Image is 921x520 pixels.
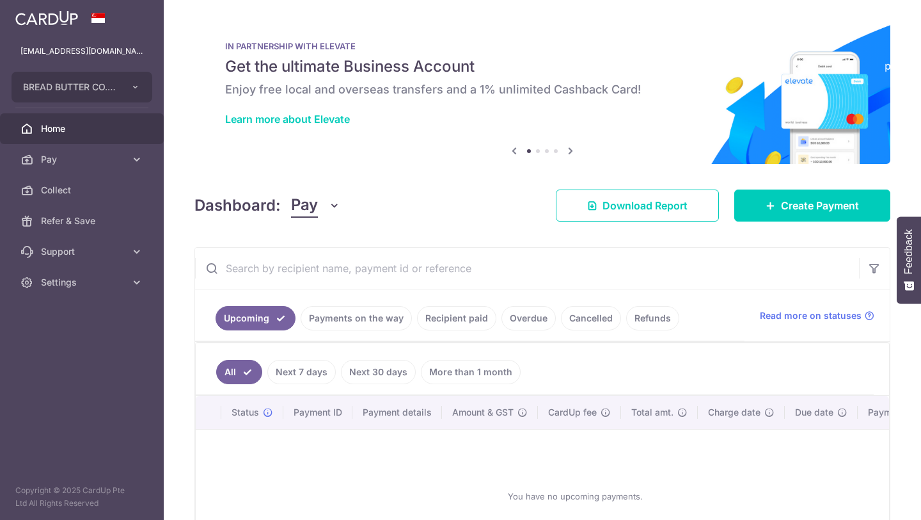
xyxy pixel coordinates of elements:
input: Search by recipient name, payment id or reference [195,248,859,289]
h4: Dashboard: [194,194,281,217]
img: CardUp [15,10,78,26]
span: Settings [41,276,125,289]
th: Payment details [352,396,442,429]
button: Feedback - Show survey [897,216,921,304]
span: Download Report [602,198,688,213]
h6: Enjoy free local and overseas transfers and a 1% unlimited Cashback Card! [225,82,860,97]
span: Pay [41,153,125,166]
button: BREAD BUTTER CO. PRIVATE LIMITED [12,72,152,102]
a: Create Payment [734,190,890,222]
a: Overdue [501,306,556,330]
a: Read more on statuses [760,309,874,322]
p: [EMAIL_ADDRESS][DOMAIN_NAME] [20,45,143,58]
a: Payments on the way [301,306,412,330]
span: Pay [291,193,318,218]
a: Recipient paid [417,306,496,330]
a: Upcoming [216,306,295,330]
span: CardUp fee [548,406,597,419]
span: Feedback [903,229,915,274]
a: Cancelled [561,306,621,330]
span: Support [41,245,125,258]
span: Status [232,406,259,419]
h5: Get the ultimate Business Account [225,56,860,77]
span: Create Payment [781,198,859,213]
a: Next 7 days [267,360,336,384]
span: Amount & GST [452,406,514,419]
span: Charge date [708,406,760,419]
span: Collect [41,184,125,197]
p: IN PARTNERSHIP WITH ELEVATE [225,41,860,51]
button: Pay [291,193,340,218]
span: Total amt. [631,406,673,419]
a: Next 30 days [341,360,416,384]
a: All [216,360,262,384]
span: Home [41,122,125,135]
span: BREAD BUTTER CO. PRIVATE LIMITED [23,81,118,93]
th: Payment ID [283,396,352,429]
a: Download Report [556,190,719,222]
span: Read more on statuses [760,309,862,322]
img: Renovation banner [194,20,890,164]
span: Due date [795,406,833,419]
a: Learn more about Elevate [225,113,350,126]
a: More than 1 month [421,360,521,384]
span: Refer & Save [41,215,125,227]
a: Refunds [626,306,679,330]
